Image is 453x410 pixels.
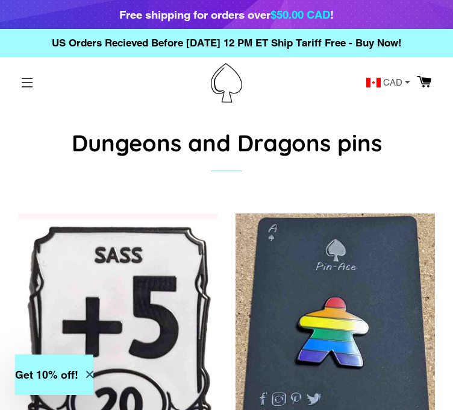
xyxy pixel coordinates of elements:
img: Pin-Ace [211,63,242,102]
div: Free shipping for orders over ! [119,6,334,23]
span: CAD [383,78,402,87]
h1: Dungeons and Dragons pins [18,127,435,159]
span: $50.00 CAD [270,8,330,21]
